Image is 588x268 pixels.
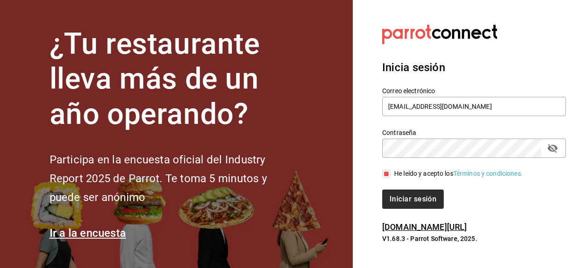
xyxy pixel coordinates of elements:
a: Términos y condiciones. [453,170,523,177]
a: [DOMAIN_NAME][URL] [382,222,467,232]
h2: Participa en la encuesta oficial del Industry Report 2025 de Parrot. Te toma 5 minutos y puede se... [50,151,298,207]
p: V1.68.3 - Parrot Software, 2025. [382,234,566,243]
button: Iniciar sesión [382,190,444,209]
button: passwordField [545,140,560,156]
h1: ¿Tu restaurante lleva más de un año operando? [50,27,298,132]
a: Ir a la encuesta [50,227,126,240]
input: Ingresa tu correo electrónico [382,97,566,116]
div: He leído y acepto los [394,169,523,179]
h3: Inicia sesión [382,59,566,76]
label: Correo electrónico [382,87,566,94]
label: Contraseña [382,129,566,135]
